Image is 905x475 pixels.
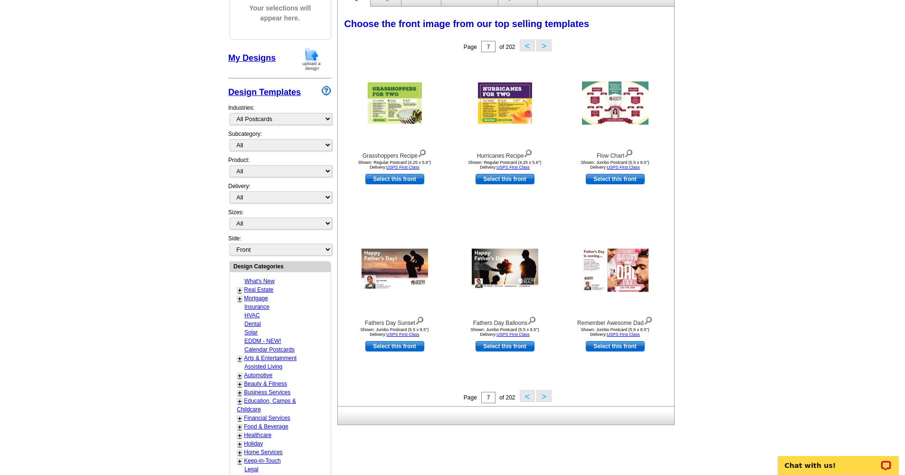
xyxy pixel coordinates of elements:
img: view design details [524,147,533,158]
a: EDDM - NEW! [245,338,281,344]
a: Home Services [244,449,283,456]
iframe: LiveChat chat widget [772,445,905,475]
img: Remember Awesome Dad [582,249,648,292]
div: Fathers Day Balloons [453,314,557,327]
div: Shown: Jumbo Postcard (5.5 x 8.5") Delivery: [453,327,557,337]
div: Product: [229,156,331,182]
a: Insurance [245,304,270,310]
a: Beauty & Fitness [244,380,287,387]
div: Shown: Jumbo Postcard (5.5 x 8.5") Delivery: [563,160,667,170]
div: Flow Chart [563,147,667,160]
a: Solar [245,329,258,336]
a: HVAC [245,312,260,319]
a: + [238,440,242,448]
img: Fathers Day Balloons [472,249,538,292]
a: use this design [476,341,534,351]
a: Keep-in-Touch [244,457,281,464]
img: Grasshoppers Recipe [368,83,422,124]
div: Design Categories [230,262,331,271]
a: + [238,415,242,422]
a: + [238,398,242,405]
span: Page [464,44,477,50]
a: + [238,372,242,380]
a: USPS First Class [386,332,419,337]
span: of 202 [499,394,515,401]
a: + [238,389,242,397]
a: Automotive [244,372,273,379]
div: Grasshoppers Recipe [343,147,447,160]
img: design-wizard-help-icon.png [322,86,331,95]
a: + [238,457,242,465]
a: use this design [476,174,534,184]
span: of 202 [499,44,515,50]
a: + [238,286,242,294]
img: Fathers Day Sunset [362,249,428,292]
a: use this design [586,341,645,351]
div: Side: [229,234,331,256]
a: Design Templates [229,87,301,97]
div: Subcategory: [229,130,331,156]
button: > [536,39,552,51]
a: Food & Beverage [244,423,288,430]
a: + [238,432,242,439]
a: What's New [245,278,275,285]
a: Mortgage [244,295,268,302]
a: USPS First Class [607,165,640,170]
img: view design details [418,147,427,158]
img: view design details [415,314,424,325]
a: + [238,449,242,456]
a: Legal [245,466,258,473]
a: My Designs [229,53,276,63]
div: Fathers Day Sunset [343,314,447,327]
img: view design details [527,314,536,325]
div: Shown: Jumbo Postcard (5.5 x 8.5") Delivery: [343,327,447,337]
img: Hurricanes Recipe [478,83,532,124]
img: view design details [624,147,633,158]
div: Shown: Regular Postcard (4.25 x 5.6") Delivery: [453,160,557,170]
a: Business Services [244,389,291,396]
button: < [520,390,535,402]
span: Choose the front image from our top selling templates [344,19,590,29]
div: Shown: Jumbo Postcard (5.5 x 8.5") Delivery: [563,327,667,337]
div: Sizes: [229,208,331,234]
a: USPS First Class [496,332,530,337]
a: Dental [245,321,261,327]
div: Industries: [229,99,331,130]
div: Delivery: [229,182,331,208]
a: USPS First Class [496,165,530,170]
a: Healthcare [244,432,272,438]
button: < [520,39,535,51]
a: USPS First Class [607,332,640,337]
a: + [238,423,242,431]
a: + [238,355,242,362]
a: USPS First Class [386,165,419,170]
a: + [238,380,242,388]
img: view design details [644,314,653,325]
img: upload-design [299,47,324,71]
a: Arts & Entertainment [244,355,297,361]
a: Real Estate [244,286,274,293]
a: use this design [365,174,424,184]
a: Calendar Postcards [245,346,295,353]
div: Remember Awesome Dad [563,314,667,327]
a: use this design [365,341,424,351]
img: Flow Chart [582,82,648,125]
div: Shown: Regular Postcard (4.25 x 5.6") Delivery: [343,160,447,170]
button: > [536,390,552,402]
a: use this design [586,174,645,184]
span: Page [464,394,477,401]
a: Assisted Living [245,363,283,370]
a: Holiday [244,440,263,447]
div: Hurricanes Recipe [453,147,557,160]
a: + [238,295,242,303]
a: Education, Camps & Childcare [237,398,296,413]
a: Financial Services [244,415,290,421]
